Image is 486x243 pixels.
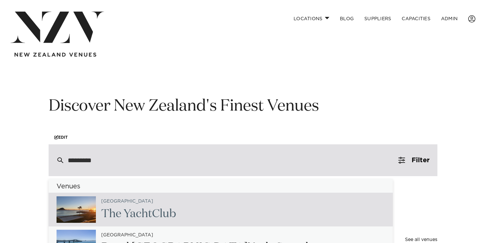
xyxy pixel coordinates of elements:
[15,53,96,57] img: new-zealand-venues-text.png
[57,196,96,223] img: np3tlkrhJiljxQztyekmgQedR7qKxWCoaMnSB5h5.jpg
[49,96,437,117] h1: Discover New Zealand's Finest Venues
[101,208,121,219] span: The
[405,237,437,242] a: See all venues
[101,233,153,238] small: [GEOGRAPHIC_DATA]
[124,208,152,219] span: Yacht
[359,12,396,26] a: SUPPLIERS
[396,12,436,26] a: Capacities
[412,157,429,164] span: Filter
[335,12,359,26] a: BLOG
[11,12,104,43] img: nzv-logo.png
[49,130,73,144] a: Edit
[436,12,463,26] a: ADMIN
[101,199,153,204] small: [GEOGRAPHIC_DATA]
[101,207,176,221] h2: Club
[288,12,335,26] a: Locations
[49,183,393,190] h6: Venues
[390,144,437,176] button: Filter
